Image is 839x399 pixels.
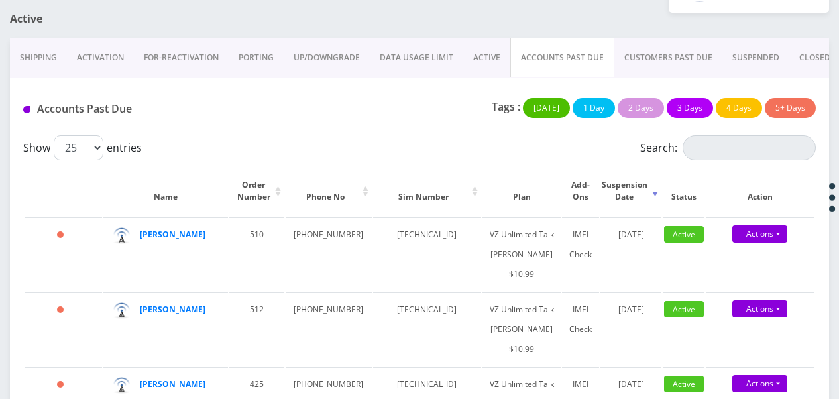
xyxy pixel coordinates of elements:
th: Order Number: activate to sort column ascending [229,166,284,216]
button: 3 Days [667,98,713,118]
img: Accounts Past Due [23,106,30,113]
a: UP/DOWNGRADE [284,38,370,77]
a: Activation [67,38,134,77]
a: CUSTOMERS PAST DUE [614,38,722,77]
td: VZ Unlimited Talk [PERSON_NAME] $10.99 [482,217,561,291]
th: Suspension Date [600,166,661,216]
a: [PERSON_NAME] [140,304,205,315]
th: Action [706,166,814,216]
a: ACCOUNTS PAST DUE [510,38,614,77]
a: [PERSON_NAME] [140,378,205,390]
td: [PHONE_NUMBER] [286,292,371,366]
td: [TECHNICAL_ID] [373,292,482,366]
td: [PHONE_NUMBER] [286,217,371,291]
td: [DATE] [600,217,661,291]
td: [DATE] [600,292,661,366]
a: Actions [732,300,787,317]
a: ACTIVE [463,38,510,77]
label: Show entries [23,135,142,160]
td: 512 [229,292,284,366]
input: Search: [683,135,816,160]
th: Name [103,166,228,216]
button: 5+ Days [765,98,816,118]
a: [PERSON_NAME] [140,229,205,240]
a: Actions [732,375,787,392]
div: IMEI Check [569,300,592,339]
td: VZ Unlimited Talk [PERSON_NAME] $10.99 [482,292,561,366]
td: [TECHNICAL_ID] [373,217,482,291]
span: Active [664,376,704,392]
select: Showentries [54,135,103,160]
a: FOR-REActivation [134,38,229,77]
span: Active [664,226,704,243]
a: DATA USAGE LIMIT [370,38,463,77]
button: 2 Days [618,98,664,118]
h1: Active [10,13,270,25]
th: Sim Number: activate to sort column ascending [373,166,482,216]
th: Add-Ons [562,166,599,216]
button: [DATE] [523,98,570,118]
h1: Accounts Past Due [23,103,274,115]
button: 4 Days [716,98,762,118]
p: Tags : [492,99,520,115]
span: Active [664,301,704,317]
div: IMEI Check [569,225,592,264]
a: Actions [732,225,787,243]
a: Shipping [10,38,67,77]
button: 1 Day [573,98,615,118]
td: 510 [229,217,284,291]
a: PORTING [229,38,284,77]
a: SUSPENDED [722,38,789,77]
th: Status [663,166,704,216]
th: Plan [482,166,561,216]
label: Search: [640,135,816,160]
th: Phone No: activate to sort column ascending [286,166,371,216]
